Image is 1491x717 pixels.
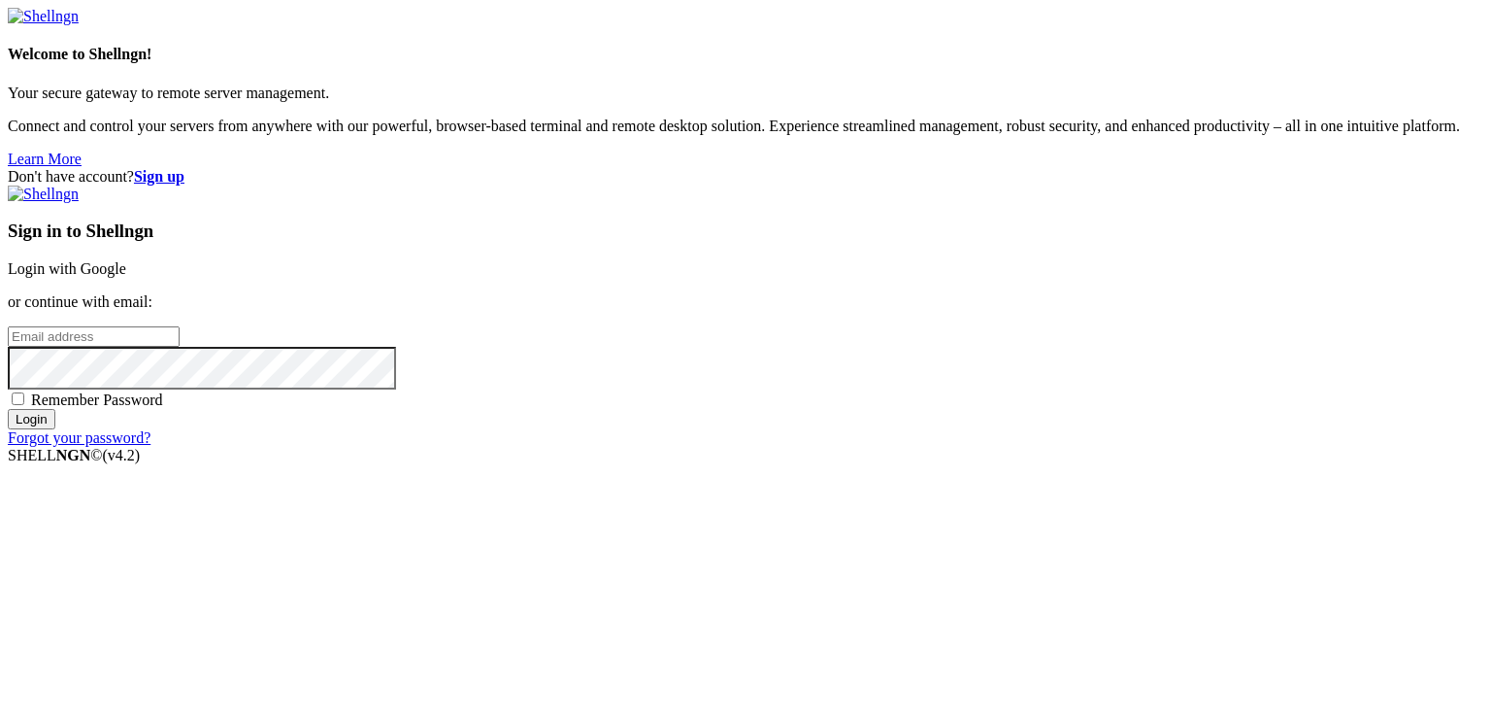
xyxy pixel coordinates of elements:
[8,409,55,429] input: Login
[8,118,1483,135] p: Connect and control your servers from anywhere with our powerful, browser-based terminal and remo...
[8,186,79,203] img: Shellngn
[8,46,1483,63] h4: Welcome to Shellngn!
[8,429,150,446] a: Forgot your password?
[8,326,180,347] input: Email address
[8,221,1483,242] h3: Sign in to Shellngn
[8,85,1483,102] p: Your secure gateway to remote server management.
[12,393,24,405] input: Remember Password
[8,151,82,167] a: Learn More
[8,447,140,463] span: SHELL ©
[103,447,141,463] span: 4.2.0
[134,168,184,185] a: Sign up
[8,260,126,277] a: Login with Google
[8,293,1483,311] p: or continue with email:
[8,168,1483,186] div: Don't have account?
[56,447,91,463] b: NGN
[31,392,163,408] span: Remember Password
[8,8,79,25] img: Shellngn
